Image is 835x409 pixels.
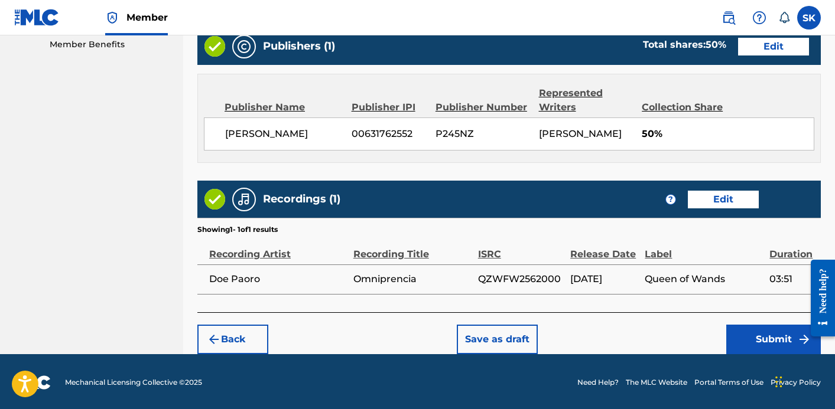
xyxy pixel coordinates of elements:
iframe: Resource Center [802,251,835,346]
h5: Recordings (1) [263,192,340,206]
button: Submit [726,325,821,354]
p: Showing 1 - 1 of 1 results [197,224,278,235]
span: [PERSON_NAME] [539,128,622,139]
span: P245NZ [436,127,529,141]
img: help [752,11,766,25]
span: 00631762552 [352,127,427,141]
div: Total shares: [643,38,726,52]
button: Save as draft [457,325,538,354]
a: Need Help? [577,377,619,388]
img: search [722,11,736,25]
iframe: Chat Widget [772,352,831,409]
button: Edit [688,191,759,208]
div: Recording Title [353,235,472,261]
span: Queen of Wands [645,272,763,286]
div: Duration [769,235,815,261]
div: Publisher IPI [352,100,427,114]
a: The MLC Website [626,377,687,388]
span: Member [126,11,168,24]
div: Help [748,6,771,30]
img: MLC Logo [14,9,60,26]
span: Mechanical Licensing Collective © 2025 [65,377,202,388]
div: Label [645,235,763,261]
img: Publishers [237,40,251,54]
div: Release Date [570,235,639,261]
div: Collection Share [642,100,730,114]
div: Represented Writers [539,86,633,114]
img: Valid [204,189,225,210]
a: Privacy Policy [771,377,821,388]
div: Recording Artist [209,235,347,261]
div: Publisher Name [225,100,343,114]
div: User Menu [797,6,821,30]
span: 50 % [706,39,726,50]
img: Top Rightsholder [105,11,119,25]
img: Valid [204,36,225,57]
img: 7ee5dd4eb1f8a8e3ef2f.svg [207,332,221,346]
span: [PERSON_NAME] [225,127,343,141]
button: Back [197,325,268,354]
h5: Publishers (1) [263,40,335,53]
button: Edit [738,38,809,55]
span: 03:51 [769,272,815,286]
span: ? [666,195,675,204]
div: Drag [775,364,782,400]
div: Notifications [778,12,790,24]
span: QZWFW2562000 [478,272,564,286]
img: Recordings [237,192,251,207]
img: f7272a7cc735f4ea7f67.svg [797,332,811,346]
span: [DATE] [570,272,639,286]
span: Omniprencia [353,272,472,286]
span: 50% [642,127,814,141]
a: Member Benefits [50,38,169,51]
span: Doe Paoro [209,272,347,286]
div: Publisher Number [436,100,530,114]
div: ISRC [478,235,564,261]
a: Public Search [717,6,740,30]
a: Portal Terms of Use [694,377,763,388]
